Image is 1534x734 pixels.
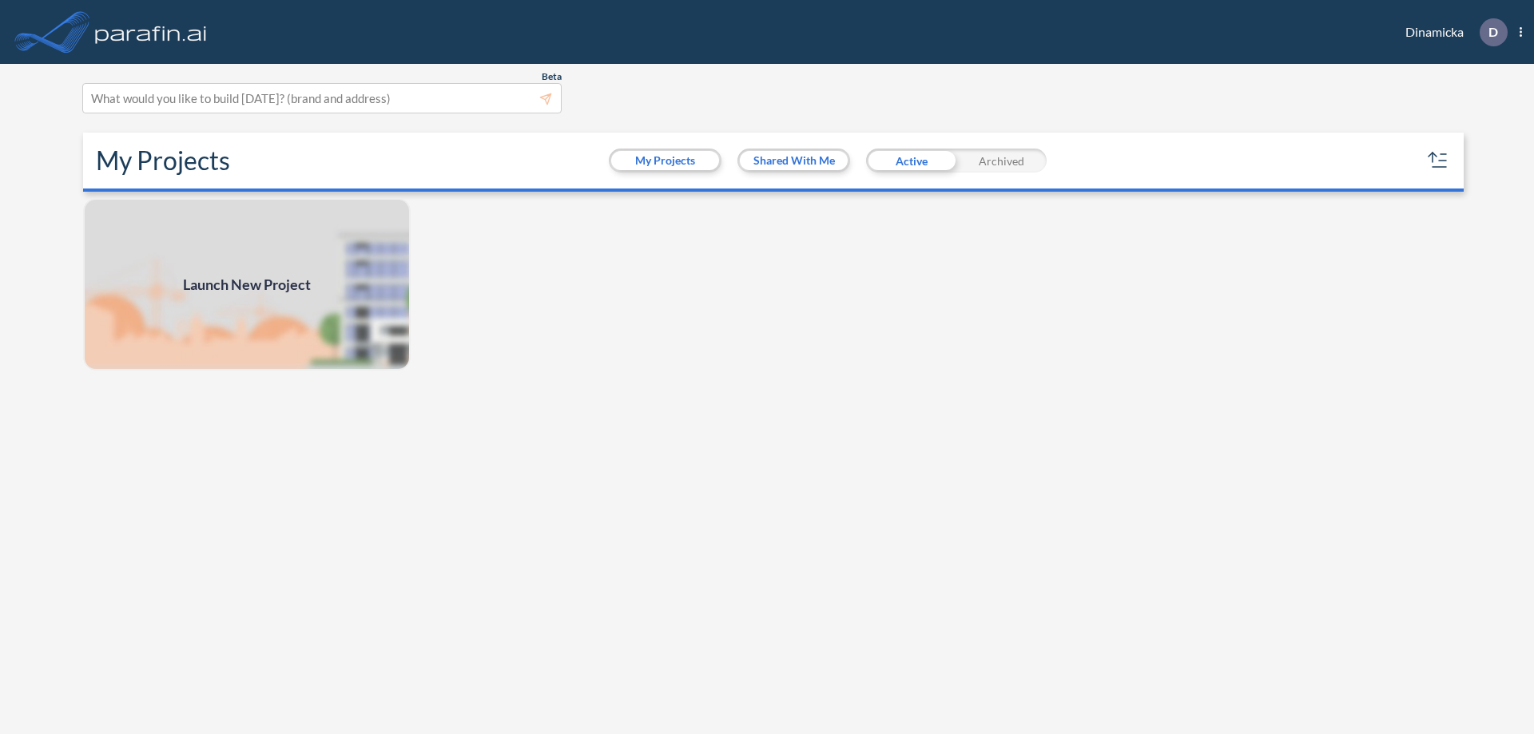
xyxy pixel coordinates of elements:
[83,198,411,371] a: Launch New Project
[1381,18,1522,46] div: Dinamicka
[96,145,230,176] h2: My Projects
[542,70,562,83] span: Beta
[92,16,210,48] img: logo
[956,149,1047,173] div: Archived
[1488,25,1498,39] p: D
[183,274,311,296] span: Launch New Project
[740,151,848,170] button: Shared With Me
[866,149,956,173] div: Active
[83,198,411,371] img: add
[611,151,719,170] button: My Projects
[1425,148,1451,173] button: sort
